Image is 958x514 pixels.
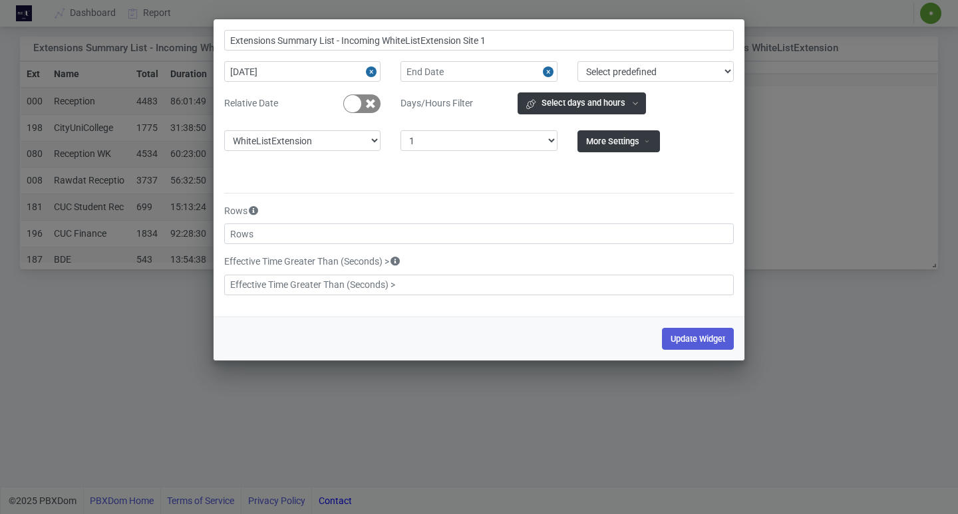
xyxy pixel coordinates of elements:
[662,328,734,350] button: Update Widget
[224,96,279,110] label: Relative Date
[400,61,557,82] input: End Date
[577,130,660,152] button: More Settings
[224,204,259,218] label: Rows
[400,96,517,110] label: Days/Hours Filter
[224,30,734,51] input: Caption
[224,61,381,82] input: Start Date
[518,92,646,114] button: Select days and hours
[224,223,734,244] input: Rows
[224,255,401,269] label: Effective Time Greater Than (Seconds) >
[366,61,381,82] button: Close
[543,61,558,82] button: Close
[224,275,734,295] input: Effective Time Greater Than (Seconds) >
